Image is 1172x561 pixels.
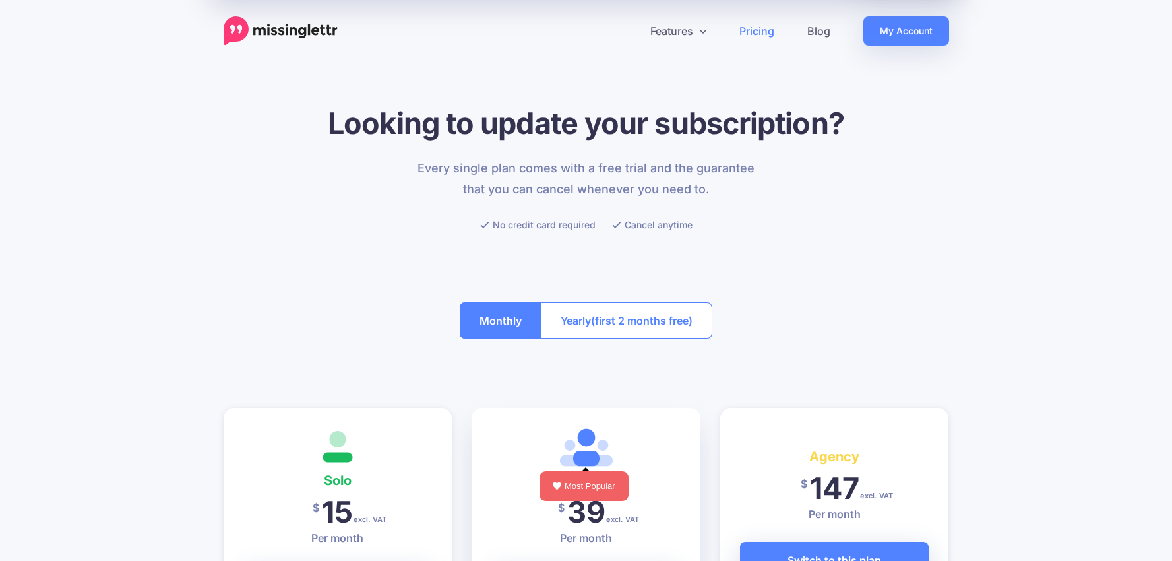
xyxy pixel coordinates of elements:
button: Yearly(first 2 months free) [541,302,712,339]
span: $ [801,469,807,499]
h4: Agency [740,446,929,467]
span: 39 [567,494,605,530]
li: Cancel anytime [612,216,693,233]
span: excl. VAT [606,516,639,523]
h4: Pro [491,470,681,491]
p: Per month [243,530,433,546]
div: Most Popular [540,471,629,501]
a: Home [224,16,338,46]
p: Per month [491,530,681,546]
span: 15 [322,494,353,530]
a: Pricing [723,16,791,46]
button: Monthly [460,302,541,339]
span: $ [313,493,319,523]
h4: Solo [243,470,433,491]
p: Per month [740,506,929,522]
a: My Account [863,16,949,46]
li: No credit card required [480,216,596,233]
a: Blog [791,16,847,46]
span: 147 [810,470,859,506]
p: Every single plan comes with a free trial and the guarantee that you can cancel whenever you need... [410,158,762,200]
span: excl. VAT [860,492,893,500]
span: $ [558,493,565,523]
span: (first 2 months free) [591,310,693,331]
h1: Looking to update your subscription? [224,105,949,141]
span: excl. VAT [354,516,386,523]
a: Features [634,16,723,46]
